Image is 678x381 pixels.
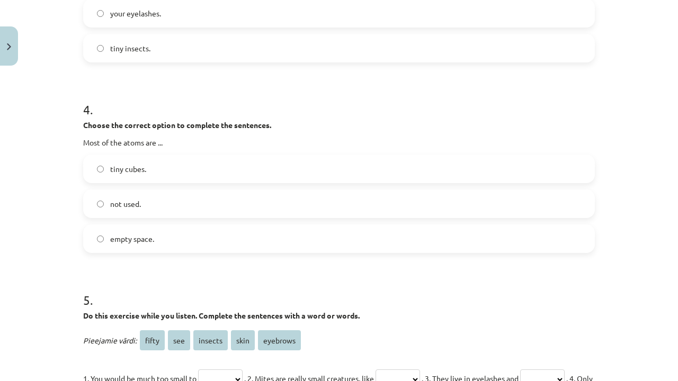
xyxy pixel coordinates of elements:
[83,120,271,130] strong: Choose the correct option to complete the sentences.
[83,137,595,148] p: Most of the atoms are ...
[97,166,104,173] input: tiny cubes.
[110,233,154,244] span: empty space.
[110,43,150,54] span: tiny insects.
[168,330,190,350] span: see
[83,84,595,116] h1: 4 .
[97,45,104,52] input: tiny insects.
[110,198,141,210] span: not used.
[97,10,104,17] input: your eyelashes.
[140,330,165,350] span: fifty
[110,164,146,175] span: tiny cubes.
[97,235,104,242] input: empty space.
[231,330,255,350] span: skin
[83,274,595,307] h1: 5 .
[110,8,161,19] span: your eyelashes.
[83,311,360,320] strong: Do this exercise while you listen. Complete the sentences with a word or words.
[83,335,137,345] span: Pieejamie vārdi:
[258,330,301,350] span: eyebrows
[7,43,11,50] img: icon-close-lesson-0947bae3869378f0d4975bcd49f059093ad1ed9edebbc8119c70593378902aed.svg
[193,330,228,350] span: insects
[97,201,104,207] input: not used.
